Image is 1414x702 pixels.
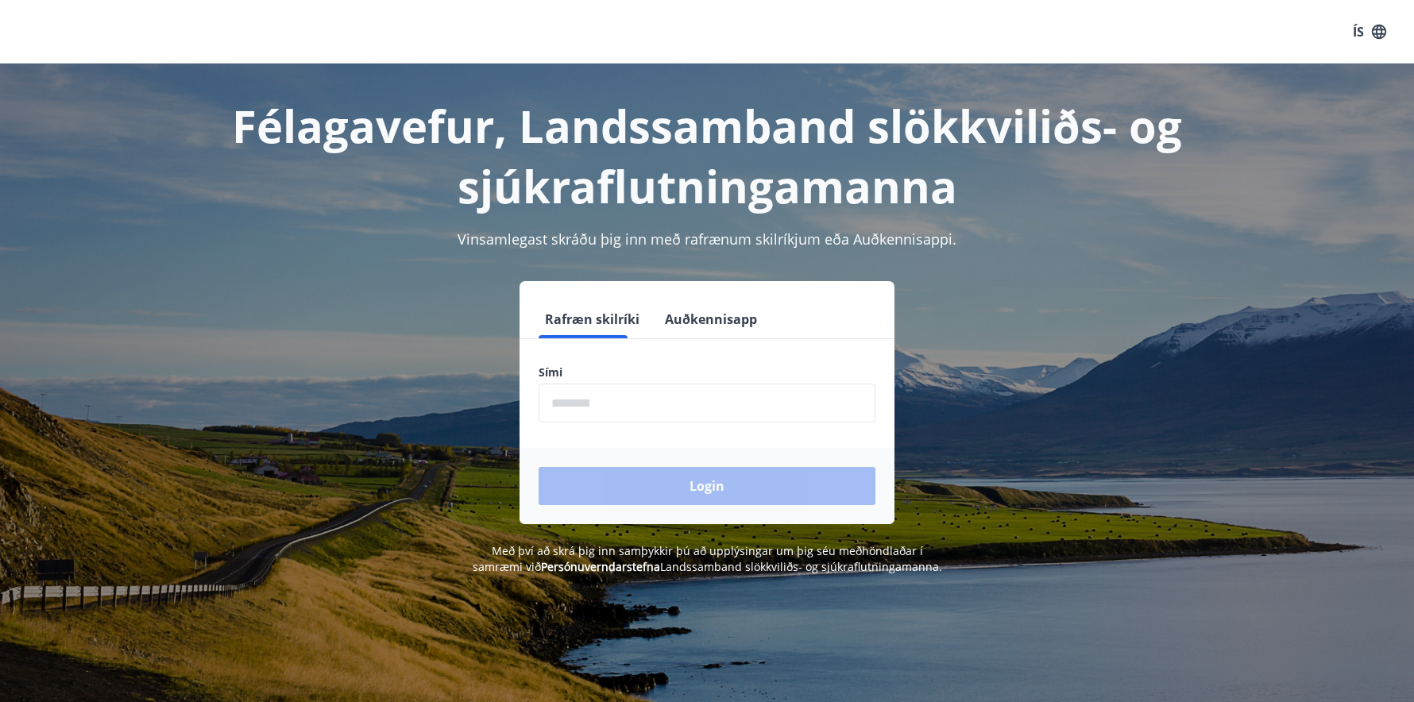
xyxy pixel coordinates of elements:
[659,300,763,338] button: Auðkennisapp
[154,95,1260,216] h1: Félagavefur, Landssamband slökkviliðs- og sjúkraflutningamanna
[539,364,875,380] label: Sími
[1344,17,1395,46] button: ÍS
[458,229,956,249] span: Vinsamlegast skráðu þig inn með rafrænum skilríkjum eða Auðkennisappi.
[539,300,646,338] button: Rafræn skilríki
[473,543,942,574] span: Með því að skrá þig inn samþykkir þú að upplýsingar um þig séu meðhöndlaðar í samræmi við Landssa...
[541,559,660,574] a: Persónuverndarstefna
